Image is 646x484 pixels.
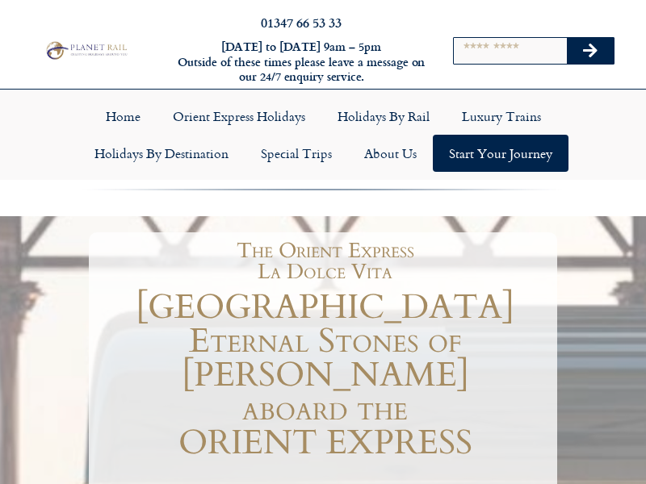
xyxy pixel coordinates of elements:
[321,98,446,135] a: Holidays by Rail
[8,98,638,172] nav: Menu
[43,40,129,60] img: Planet Rail Train Holidays Logo
[261,13,342,31] a: 01347 66 53 33
[348,135,433,172] a: About Us
[176,40,426,85] h6: [DATE] to [DATE] 9am – 5pm Outside of these times please leave a message on our 24/7 enquiry serv...
[93,290,557,460] h1: [GEOGRAPHIC_DATA] Eternal Stones of [PERSON_NAME] aboard the ORIENT EXPRESS
[78,135,245,172] a: Holidays by Destination
[446,98,557,135] a: Luxury Trains
[433,135,568,172] a: Start your Journey
[567,38,614,64] button: Search
[90,98,157,135] a: Home
[245,135,348,172] a: Special Trips
[157,98,321,135] a: Orient Express Holidays
[101,240,549,282] h1: The Orient Express La Dolce Vita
